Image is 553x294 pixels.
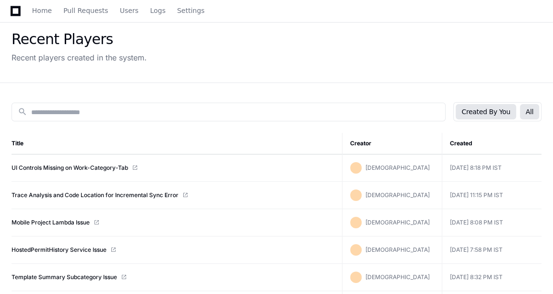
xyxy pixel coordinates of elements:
[12,246,106,254] a: HostedPermitHistory Service Issue
[456,104,516,119] button: Created By You
[150,8,165,13] span: Logs
[63,8,108,13] span: Pull Requests
[365,191,430,199] span: [DEMOGRAPHIC_DATA]
[120,8,139,13] span: Users
[442,154,541,182] td: [DATE] 8:18 PM IST
[365,219,430,226] span: [DEMOGRAPHIC_DATA]
[365,273,430,281] span: [DEMOGRAPHIC_DATA]
[342,133,442,154] th: Creator
[442,264,541,291] td: [DATE] 8:32 PM IST
[12,31,147,48] div: Recent Players
[442,182,541,209] td: [DATE] 11:15 PM IST
[442,209,541,236] td: [DATE] 8:08 PM IST
[177,8,204,13] span: Settings
[442,236,541,264] td: [DATE] 7:58 PM IST
[12,219,90,226] a: Mobile Project Lambda Issue
[365,164,430,171] span: [DEMOGRAPHIC_DATA]
[18,107,27,117] mat-icon: search
[32,8,52,13] span: Home
[442,133,541,154] th: Created
[365,246,430,253] span: [DEMOGRAPHIC_DATA]
[12,52,147,63] div: Recent players created in the system.
[12,273,117,281] a: Template Summary Subcategory Issue
[12,191,178,199] a: Trace Analysis and Code Location for Incremental Sync Error
[12,133,342,154] th: Title
[12,164,128,172] a: UI Controls Missing on Work-Category-Tab
[520,104,539,119] button: All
